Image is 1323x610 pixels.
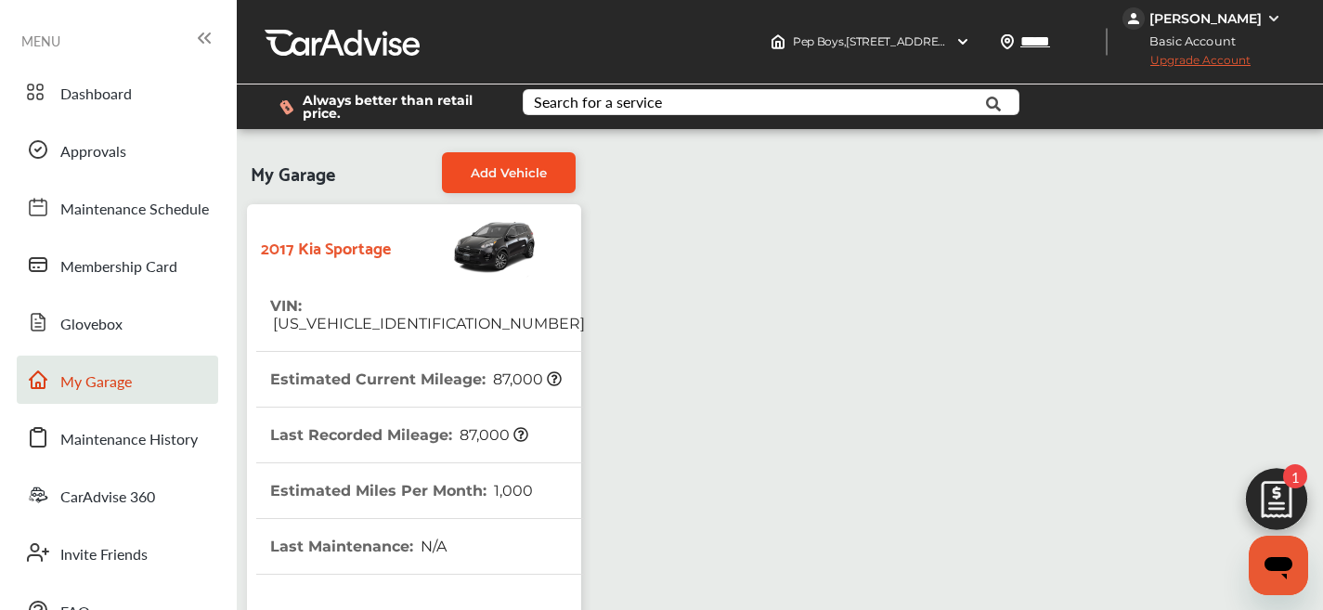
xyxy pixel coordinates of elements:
[17,471,218,519] a: CarAdvise 360
[17,240,218,289] a: Membership Card
[279,99,293,115] img: dollor_label_vector.a70140d1.svg
[1249,536,1308,595] iframe: Button to launch messaging window
[17,298,218,346] a: Glovebox
[442,152,576,193] a: Add Vehicle
[60,255,177,279] span: Membership Card
[491,482,533,500] span: 1,000
[771,34,785,49] img: header-home-logo.8d720a4f.svg
[1000,34,1015,49] img: location_vector.a44bc228.svg
[1266,11,1281,26] img: WGsFRI8htEPBVLJbROoPRyZpYNWhNONpIPPETTm6eUC0GeLEiAAAAAElFTkSuQmCC
[270,279,585,351] th: VIN :
[490,370,562,388] span: 87,000
[1124,32,1250,51] span: Basic Account
[1232,460,1321,549] img: edit-cartIcon.11d11f9a.svg
[17,528,218,577] a: Invite Friends
[17,413,218,461] a: Maintenance History
[1283,464,1307,488] span: 1
[270,315,585,332] span: [US_VEHICLE_IDENTIFICATION_NUMBER]
[303,94,493,120] span: Always better than retail price.
[21,33,60,48] span: MENU
[60,543,148,567] span: Invite Friends
[60,83,132,107] span: Dashboard
[60,428,198,452] span: Maintenance History
[471,165,547,180] span: Add Vehicle
[261,232,391,261] strong: 2017 Kia Sportage
[60,140,126,164] span: Approvals
[270,519,447,574] th: Last Maintenance :
[251,152,335,193] span: My Garage
[270,463,533,518] th: Estimated Miles Per Month :
[17,183,218,231] a: Maintenance Schedule
[17,68,218,116] a: Dashboard
[955,34,970,49] img: header-down-arrow.9dd2ce7d.svg
[1122,53,1251,76] span: Upgrade Account
[270,352,562,407] th: Estimated Current Mileage :
[17,125,218,174] a: Approvals
[457,426,528,444] span: 87,000
[1106,28,1108,56] img: header-divider.bc55588e.svg
[418,538,447,555] span: N/A
[60,486,155,510] span: CarAdvise 360
[1122,7,1145,30] img: jVpblrzwTbfkPYzPPzSLxeg0AAAAASUVORK5CYII=
[270,408,528,462] th: Last Recorded Mileage :
[60,198,209,222] span: Maintenance Schedule
[60,370,132,395] span: My Garage
[534,95,662,110] div: Search for a service
[793,34,1284,48] span: Pep Boys , [STREET_ADDRESS][PERSON_NAME] SAN ANTONIO , [GEOGRAPHIC_DATA] 78216
[391,214,538,279] img: Vehicle
[17,356,218,404] a: My Garage
[60,313,123,337] span: Glovebox
[1149,10,1262,27] div: [PERSON_NAME]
